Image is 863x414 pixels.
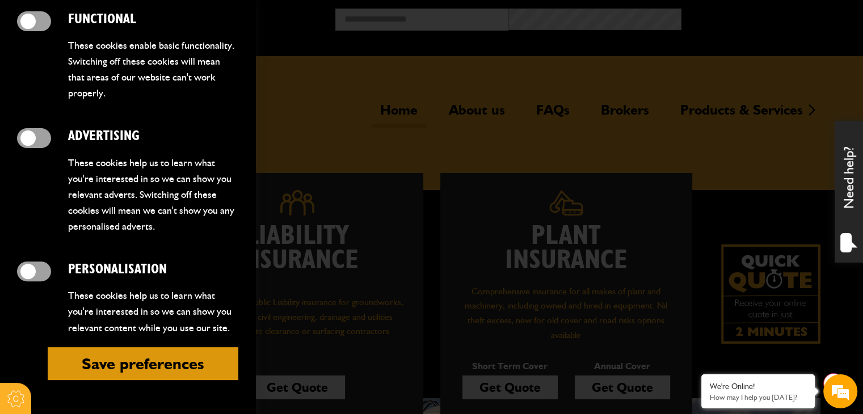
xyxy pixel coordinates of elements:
p: These cookies help us to learn what you're interested in so we can show you relevant adverts. Swi... [68,155,238,235]
div: We're Online! [710,382,806,391]
h2: Personalisation [68,261,238,278]
p: These cookies enable basic functionality. Switching off these cookies will mean that areas of our... [68,37,238,102]
p: How may I help you today? [710,393,806,402]
div: Need help? [835,121,863,263]
button: Save preferences [48,347,238,380]
p: These cookies help us to learn what you're interested in so we can show you relevant content whil... [68,288,238,335]
h2: Advertising [68,128,238,145]
h2: Functional [68,11,238,28]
